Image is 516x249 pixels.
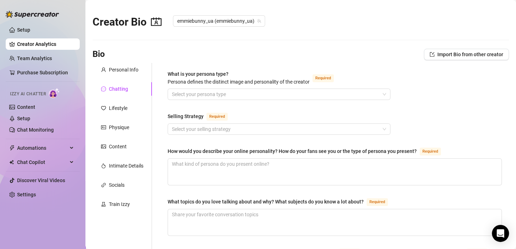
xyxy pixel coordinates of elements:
[101,144,106,149] span: picture
[257,19,261,23] span: team
[206,113,228,121] span: Required
[17,70,68,75] a: Purchase Subscription
[109,85,128,93] div: Chatting
[151,16,162,27] span: contacts
[17,157,68,168] span: Chat Copilot
[109,66,138,74] div: Personal Info
[93,49,105,60] h3: Bio
[168,147,417,155] div: How would you describe your online personality? How do your fans see you or the type of persona y...
[168,197,396,206] label: What topics do you love talking about and why? What subjects do you know a lot about?
[109,200,130,208] div: Train Izzy
[168,209,501,235] textarea: What topics do you love talking about and why? What subjects do you know a lot about?
[109,123,129,131] div: Physique
[109,162,143,170] div: Intimate Details
[168,198,364,206] div: What topics do you love talking about and why? What subjects do you know a lot about?
[9,160,14,165] img: Chat Copilot
[424,49,509,60] button: Import Bio from other creator
[17,104,35,110] a: Content
[101,163,106,168] span: fire
[101,125,106,130] span: idcard
[101,67,106,72] span: user
[17,55,52,61] a: Team Analytics
[6,11,59,18] img: logo-BBDzfeDw.svg
[10,91,46,97] span: Izzy AI Chatter
[101,86,106,91] span: message
[101,202,106,207] span: experiment
[17,142,68,154] span: Automations
[109,181,125,189] div: Socials
[420,148,441,155] span: Required
[17,192,36,197] a: Settings
[101,106,106,111] span: heart
[168,112,204,120] div: Selling Strategy
[93,15,162,29] h2: Creator Bio
[109,143,127,150] div: Content
[17,38,74,50] a: Creator Analytics
[168,147,449,155] label: How would you describe your online personality? How do your fans see you or the type of persona y...
[168,159,501,185] textarea: How would you describe your online personality? How do your fans see you or the type of persona y...
[168,112,236,121] label: Selling Strategy
[17,178,65,183] a: Discover Viral Videos
[17,27,30,33] a: Setup
[168,79,310,85] span: Persona defines the distinct image and personality of the creator
[109,104,127,112] div: Lifestyle
[49,88,60,98] img: AI Chatter
[492,225,509,242] div: Open Intercom Messenger
[17,116,30,121] a: Setup
[312,74,334,82] span: Required
[367,198,388,206] span: Required
[17,127,54,133] a: Chat Monitoring
[101,182,106,187] span: link
[437,52,503,57] span: Import Bio from other creator
[177,16,261,26] span: emmiebunny_ua (emmiebunny_ua)
[430,52,435,57] span: import
[168,71,310,85] span: What is your persona type?
[9,145,15,151] span: thunderbolt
